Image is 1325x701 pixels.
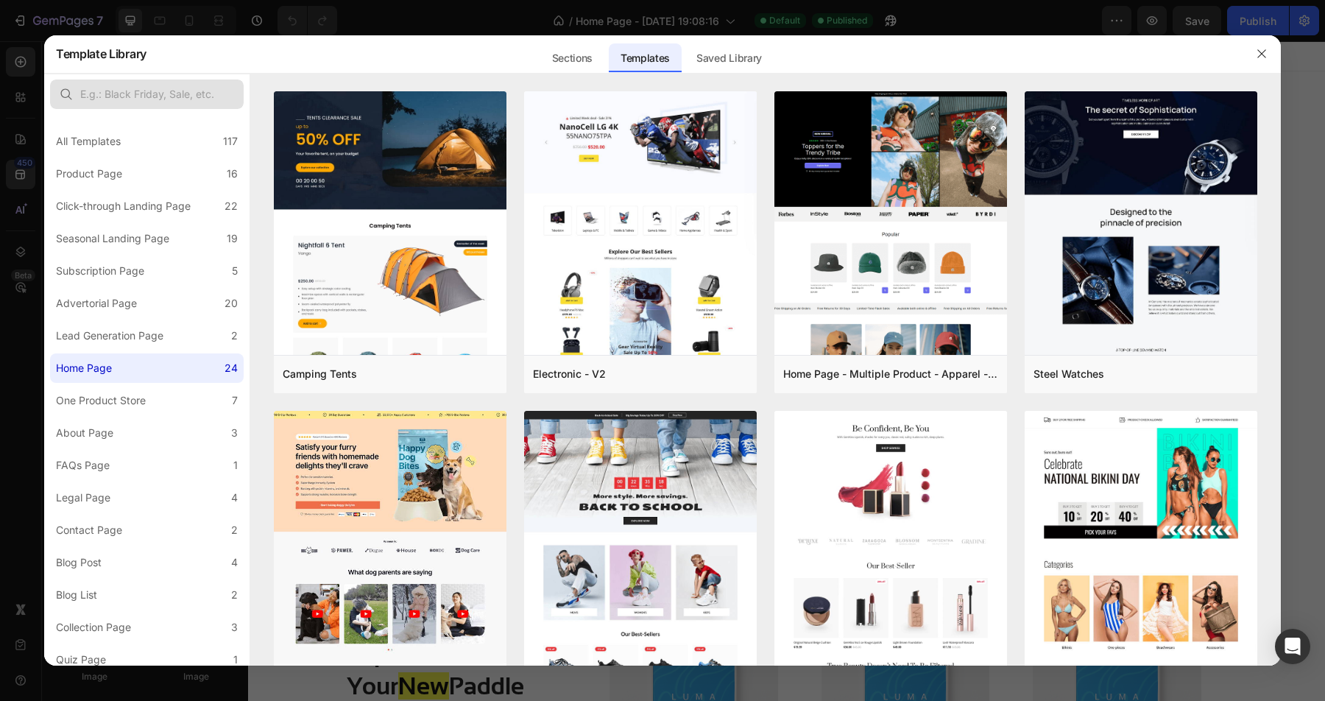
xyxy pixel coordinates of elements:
[56,133,121,150] div: All Templates
[56,295,137,312] div: Advertorial Page
[227,230,238,247] div: 19
[56,165,122,183] div: Product Page
[56,327,163,345] div: Lead Generation Page
[56,619,131,636] div: Collection Page
[225,197,238,215] div: 22
[223,133,238,150] div: 117
[56,35,146,73] h2: Template Library
[97,596,298,663] h2: Explore Your Paddle
[225,359,238,377] div: 24
[231,327,238,345] div: 2
[783,365,998,383] div: Home Page - Multiple Product - Apparel - Style 4
[283,365,357,383] div: Camping Tents
[56,424,113,442] div: About Page
[56,651,106,669] div: Quiz Page
[56,489,110,507] div: Legal Page
[56,262,144,280] div: Subscription Page
[56,197,191,215] div: Click-through Landing Page
[225,295,238,312] div: 20
[56,359,112,377] div: Home Page
[56,586,97,604] div: Blog List
[56,230,169,247] div: Seasonal Landing Page
[1033,365,1104,383] div: Steel Watches
[150,631,201,658] strong: New
[231,424,238,442] div: 3
[231,554,238,571] div: 4
[232,392,238,409] div: 7
[318,163,760,243] h2: NOT SO BORING PADDLE.
[56,392,146,409] div: One Product Store
[232,262,238,280] div: 5
[685,43,774,73] div: Saved Library
[233,651,238,669] div: 1
[1275,629,1310,664] div: Open Intercom Messenger
[56,521,122,539] div: Contact Page
[498,267,579,300] a: Shop Now
[533,365,606,383] div: Electronic - V2
[50,80,244,109] input: E.g.: Black Friday, Sale, etc.
[56,554,102,571] div: Blog Post
[540,43,604,73] div: Sections
[231,489,238,507] div: 4
[319,126,758,156] p: LUMA
[227,165,238,183] div: 16
[233,457,238,474] div: 1
[609,43,682,73] div: Templates
[231,586,238,604] div: 2
[274,91,506,600] img: tent.png
[56,457,110,474] div: FAQs Page
[231,521,238,539] div: 2
[509,275,568,292] div: Shop Now
[231,619,238,636] div: 3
